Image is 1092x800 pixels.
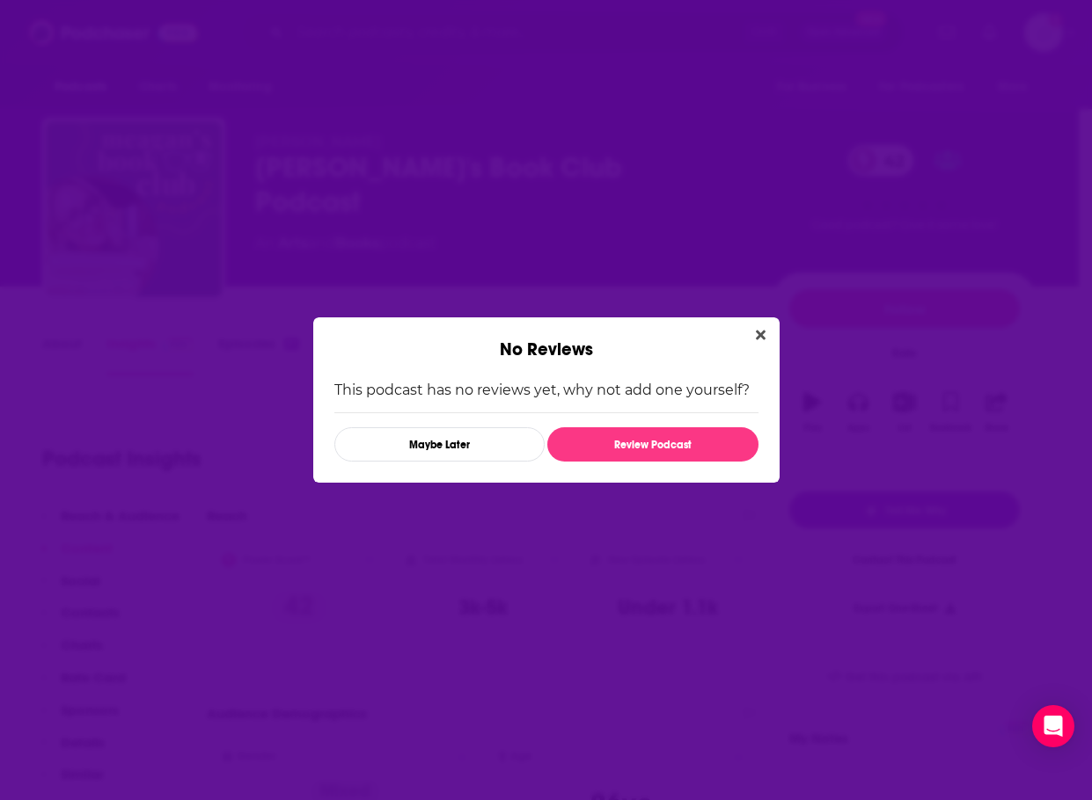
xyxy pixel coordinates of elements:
[749,324,773,346] button: Close
[547,427,758,462] button: Review Podcast
[1032,705,1074,747] div: Open Intercom Messenger
[313,317,780,360] div: No Reviews
[334,382,759,398] p: This podcast has no reviews yet, why not add one yourself?
[334,427,545,462] button: Maybe Later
